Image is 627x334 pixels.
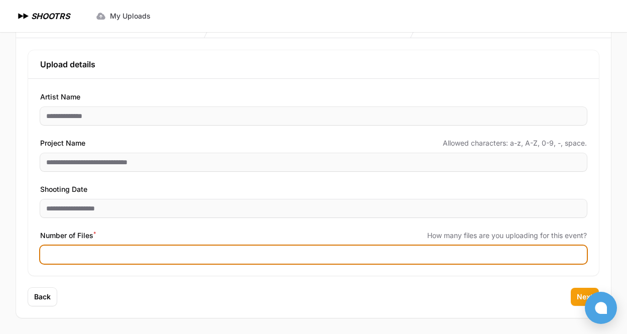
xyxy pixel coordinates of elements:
[16,10,70,22] a: SHOOTRS SHOOTRS
[16,10,31,22] img: SHOOTRS
[34,292,51,302] span: Back
[28,288,57,306] button: Back
[90,7,157,25] a: My Uploads
[577,292,593,302] span: Next
[443,138,587,148] span: Allowed characters: a-z, A-Z, 0-9, -, space.
[585,292,617,324] button: Open chat window
[40,183,87,195] span: Shooting Date
[31,10,70,22] h1: SHOOTRS
[40,91,80,103] span: Artist Name
[40,137,85,149] span: Project Name
[40,58,587,70] h3: Upload details
[571,288,599,306] button: Next
[40,230,96,242] span: Number of Files
[110,11,151,21] span: My Uploads
[427,231,587,241] span: How many files are you uploading for this event?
